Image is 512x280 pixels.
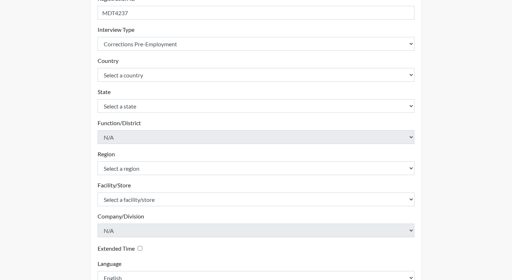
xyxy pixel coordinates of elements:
label: State [98,88,111,96]
input: Insert a Registration ID, which needs to be a unique alphanumeric value for each interviewee [98,6,415,20]
label: Extended Time [98,244,135,253]
label: Language [98,259,121,268]
label: Company/Division [98,212,144,221]
label: Function/District [98,119,141,127]
label: Facility/Store [98,181,131,190]
label: Country [98,56,119,65]
label: Region [98,150,115,158]
label: Interview Type [98,25,134,34]
div: Checking this box will provide the interviewee with an accomodation of extra time to answer each ... [98,243,145,254]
